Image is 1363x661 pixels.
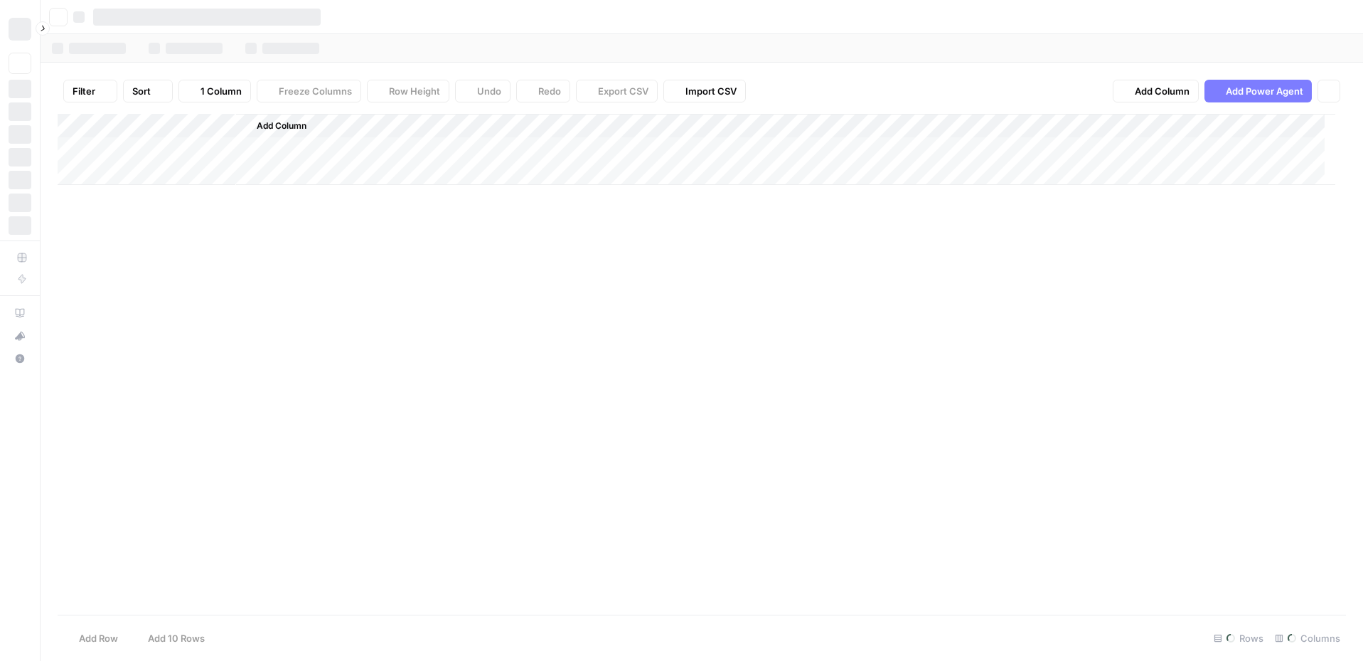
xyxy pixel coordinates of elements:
button: Filter [63,80,117,102]
span: Import CSV [685,84,737,98]
button: Add Column [238,117,312,135]
span: Add Row [79,631,118,645]
button: What's new? [9,324,31,347]
span: Add Column [1135,84,1190,98]
button: Help + Support [9,347,31,370]
button: Row Height [367,80,449,102]
button: Undo [455,80,511,102]
span: Add Column [257,120,306,132]
span: Freeze Columns [279,84,352,98]
span: Add Power Agent [1226,84,1303,98]
button: Export CSV [576,80,658,102]
a: AirOps Academy [9,302,31,324]
span: Filter [73,84,95,98]
button: Add Column [1113,80,1199,102]
button: Redo [516,80,570,102]
button: Freeze Columns [257,80,361,102]
div: What's new? [9,325,31,347]
span: Add 10 Rows [148,631,205,645]
button: Import CSV [663,80,746,102]
span: Export CSV [598,84,648,98]
button: Add 10 Rows [127,627,213,650]
span: Redo [538,84,561,98]
span: 1 Column [201,84,242,98]
button: Add Power Agent [1204,80,1312,102]
div: Rows [1208,627,1269,650]
span: Sort [132,84,151,98]
span: Undo [477,84,501,98]
div: Columns [1269,627,1346,650]
span: Row Height [389,84,440,98]
button: Sort [123,80,173,102]
button: Add Row [58,627,127,650]
button: 1 Column [178,80,251,102]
